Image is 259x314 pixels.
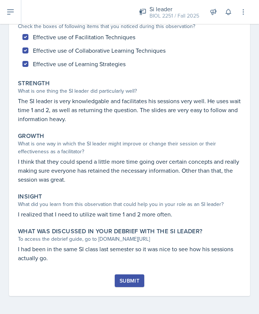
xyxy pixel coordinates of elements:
button: Submit [115,274,144,287]
div: BIOL 2251 / Fall 2025 [149,12,199,20]
p: The SI leader is very knowledgable and facilitates his sessions very well. He uses wait time 1 an... [18,96,241,123]
div: Check the boxes of following items that you noticed during this observation? [18,22,241,30]
div: What is one way in which the SI leader might improve or change their session or their effectivene... [18,140,241,156]
div: To access the debrief guide, go to [DOMAIN_NAME][URL] [18,235,241,243]
label: Insight [18,193,42,200]
div: What is one thing the SI leader did particularly well? [18,87,241,95]
label: Growth [18,132,44,140]
div: What did you learn from this observation that could help you in your role as an SI leader? [18,200,241,208]
p: I realized that I need to utilize wait time 1 and 2 more often. [18,210,241,219]
div: Submit [120,278,139,284]
label: Strength [18,80,50,87]
label: What was discussed in your debrief with the SI Leader? [18,228,203,235]
div: Si leader [149,4,199,13]
p: I think that they could spend a little more time going over certain concepts and really making su... [18,157,241,184]
p: I had been in the same SI class last semester so it was nice to see how his sessions actually go. [18,244,241,262]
